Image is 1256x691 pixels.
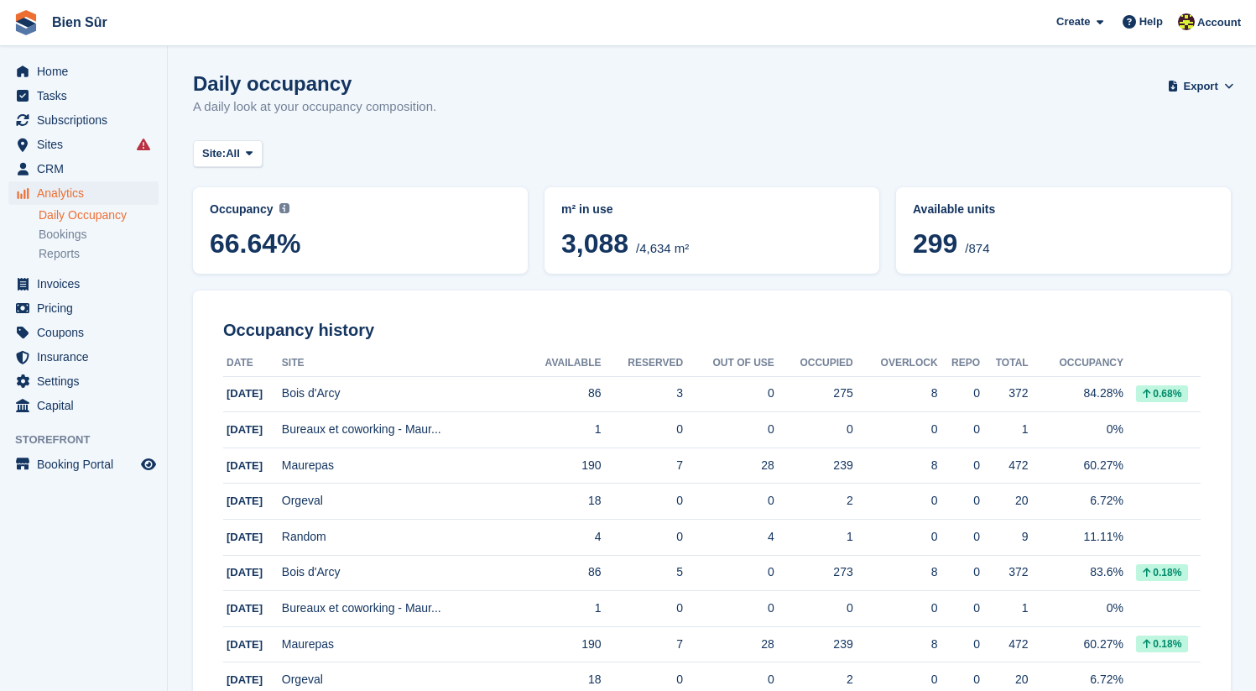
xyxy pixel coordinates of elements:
[774,492,853,510] div: 2
[210,228,511,259] span: 66.64%
[8,369,159,393] a: menu
[1029,520,1123,556] td: 11.11%
[980,520,1029,556] td: 9
[37,84,138,107] span: Tasks
[1029,412,1123,448] td: 0%
[8,321,159,344] a: menu
[980,555,1029,591] td: 372
[1136,636,1188,652] div: 0.18%
[1139,13,1163,30] span: Help
[683,520,774,556] td: 4
[37,60,138,83] span: Home
[853,599,938,617] div: 0
[8,394,159,417] a: menu
[774,421,853,438] div: 0
[853,528,938,546] div: 0
[193,140,263,168] button: Site: All
[8,181,159,205] a: menu
[1178,13,1195,30] img: Marie Tran
[1029,626,1123,662] td: 60.27%
[39,207,159,223] a: Daily Occupancy
[223,350,282,377] th: Date
[602,520,684,556] td: 0
[226,145,240,162] span: All
[518,555,601,591] td: 86
[1029,448,1123,484] td: 60.27%
[774,457,853,474] div: 239
[561,228,628,259] span: 3,088
[518,626,601,662] td: 190
[938,421,980,438] div: 0
[8,296,159,320] a: menu
[913,228,957,259] span: 299
[37,345,138,369] span: Insurance
[683,376,774,412] td: 0
[683,448,774,484] td: 28
[37,157,138,181] span: CRM
[518,591,601,627] td: 1
[202,145,226,162] span: Site:
[853,563,938,581] div: 8
[938,457,980,474] div: 0
[13,10,39,35] img: stora-icon-8386f47178a22dfd0bd8f6a31ec36ba5ce8667c1dd55bd0f319d3a0aa187defe.svg
[8,133,159,156] a: menu
[518,484,601,520] td: 18
[561,201,863,218] abbr: Current breakdown of %{unit} occupied
[853,421,938,438] div: 0
[683,412,774,448] td: 0
[518,350,601,377] th: Available
[8,84,159,107] a: menu
[774,636,853,653] div: 239
[602,555,684,591] td: 5
[774,350,853,377] th: Occupied
[37,321,138,344] span: Coupons
[518,412,601,448] td: 1
[980,484,1029,520] td: 20
[39,227,159,243] a: Bookings
[980,376,1029,412] td: 372
[938,599,980,617] div: 0
[1029,350,1123,377] th: Occupancy
[1029,555,1123,591] td: 83.6%
[193,97,436,117] p: A daily look at your occupancy composition.
[1184,78,1218,95] span: Export
[853,350,938,377] th: Overlock
[938,636,980,653] div: 0
[518,448,601,484] td: 190
[980,591,1029,627] td: 1
[279,203,289,213] img: icon-info-grey-7440780725fd019a000dd9b08b2336e03edf1995a4989e88bcd33f0948082b44.svg
[518,376,601,412] td: 86
[45,8,114,36] a: Bien Sûr
[210,201,511,218] abbr: Current percentage of m² occupied
[39,246,159,262] a: Reports
[602,448,684,484] td: 7
[561,202,612,216] span: m² in use
[683,626,774,662] td: 28
[1029,484,1123,520] td: 6.72%
[1136,564,1188,581] div: 0.18%
[37,133,138,156] span: Sites
[774,599,853,617] div: 0
[1029,591,1123,627] td: 0%
[37,369,138,393] span: Settings
[37,272,138,296] span: Invoices
[1170,72,1231,100] button: Export
[853,492,938,510] div: 0
[282,555,519,591] td: Bois d'Arcy
[980,350,1029,377] th: Total
[980,626,1029,662] td: 472
[227,495,263,507] span: [DATE]
[227,673,263,686] span: [DATE]
[938,528,980,546] div: 0
[282,412,519,448] td: Bureaux et coworking - Maur...
[602,412,684,448] td: 0
[518,520,601,556] td: 4
[965,241,989,255] span: /874
[8,453,159,476] a: menu
[37,296,138,320] span: Pricing
[774,528,853,546] div: 1
[853,457,938,474] div: 8
[913,202,995,216] span: Available units
[636,241,689,255] span: /4,634 m²
[282,520,519,556] td: Random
